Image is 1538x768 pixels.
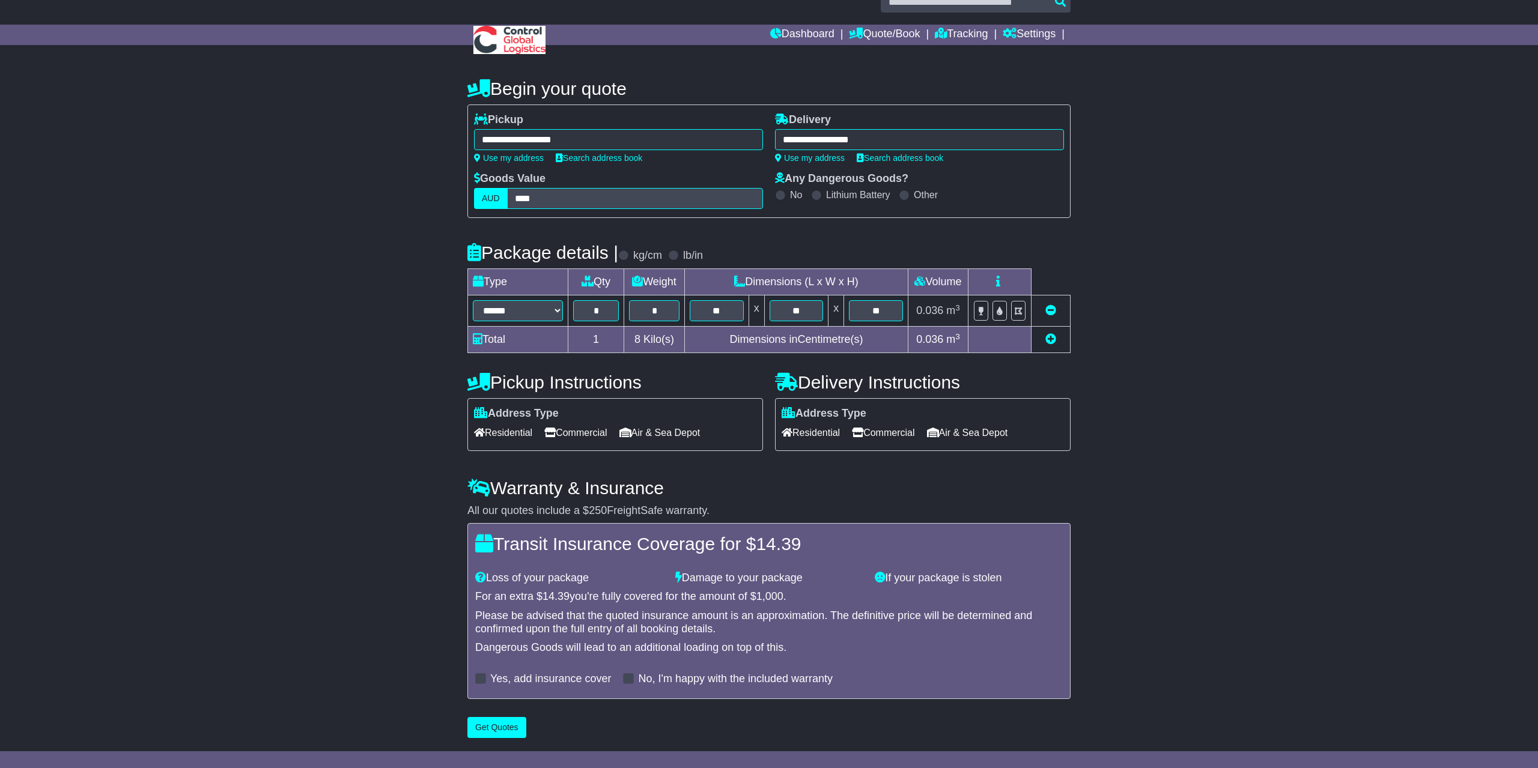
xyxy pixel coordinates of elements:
label: Lithium Battery [826,189,890,201]
td: Dimensions in Centimetre(s) [684,327,908,353]
label: Other [914,189,938,201]
span: 0.036 [916,333,943,345]
span: Commercial [544,423,607,442]
label: Any Dangerous Goods? [775,172,908,186]
span: 14.39 [543,590,570,602]
a: Settings [1003,25,1056,45]
span: m [946,304,960,316]
label: Yes, add insurance cover [490,673,611,686]
h4: Pickup Instructions [467,372,763,392]
span: 0.036 [916,304,943,316]
td: Dimensions (L x W x H) [684,269,908,295]
h4: Delivery Instructions [775,372,1071,392]
label: Address Type [782,407,866,420]
sup: 3 [955,332,960,341]
td: Total [468,327,568,353]
span: Air & Sea Depot [927,423,1008,442]
label: Pickup [474,113,523,127]
a: Add new item [1045,333,1056,345]
td: Weight [624,269,685,295]
div: For an extra $ you're fully covered for the amount of $ . [475,590,1063,603]
span: Residential [474,423,532,442]
td: Qty [568,269,624,295]
a: Search address book [857,153,943,163]
sup: 3 [955,303,960,312]
a: Dashboard [770,25,834,45]
a: Use my address [474,153,544,163]
div: Dangerous Goods will lead to an additional loading on top of this. [475,641,1063,655]
span: 1,000 [756,590,783,602]
div: If your package is stolen [869,572,1069,585]
label: Delivery [775,113,831,127]
h4: Begin your quote [467,79,1071,98]
label: No, I'm happy with the included warranty [638,673,833,686]
label: Address Type [474,407,559,420]
span: Commercial [852,423,914,442]
div: All our quotes include a $ FreightSafe warranty. [467,504,1071,518]
label: AUD [474,188,508,209]
label: lb/in [683,249,703,262]
td: x [828,295,844,327]
a: Remove this item [1045,304,1056,316]
a: Quote/Book [849,25,920,45]
span: 250 [589,504,607,516]
span: 8 [634,333,640,345]
a: Search address book [556,153,642,163]
h4: Warranty & Insurance [467,478,1071,498]
span: Air & Sea Depot [619,423,701,442]
a: Use my address [775,153,845,163]
td: 1 [568,327,624,353]
span: m [946,333,960,345]
div: Loss of your package [469,572,669,585]
span: 14.39 [756,534,801,554]
div: Damage to your package [669,572,869,585]
td: Volume [908,269,968,295]
a: Tracking [935,25,988,45]
td: x [749,295,764,327]
span: Residential [782,423,840,442]
label: Goods Value [474,172,546,186]
td: Type [468,269,568,295]
button: Get Quotes [467,717,526,738]
div: Please be advised that the quoted insurance amount is an approximation. The definitive price will... [475,609,1063,635]
label: kg/cm [633,249,662,262]
h4: Transit Insurance Coverage for $ [475,534,1063,554]
label: No [790,189,802,201]
td: Kilo(s) [624,327,685,353]
h4: Package details | [467,243,618,262]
